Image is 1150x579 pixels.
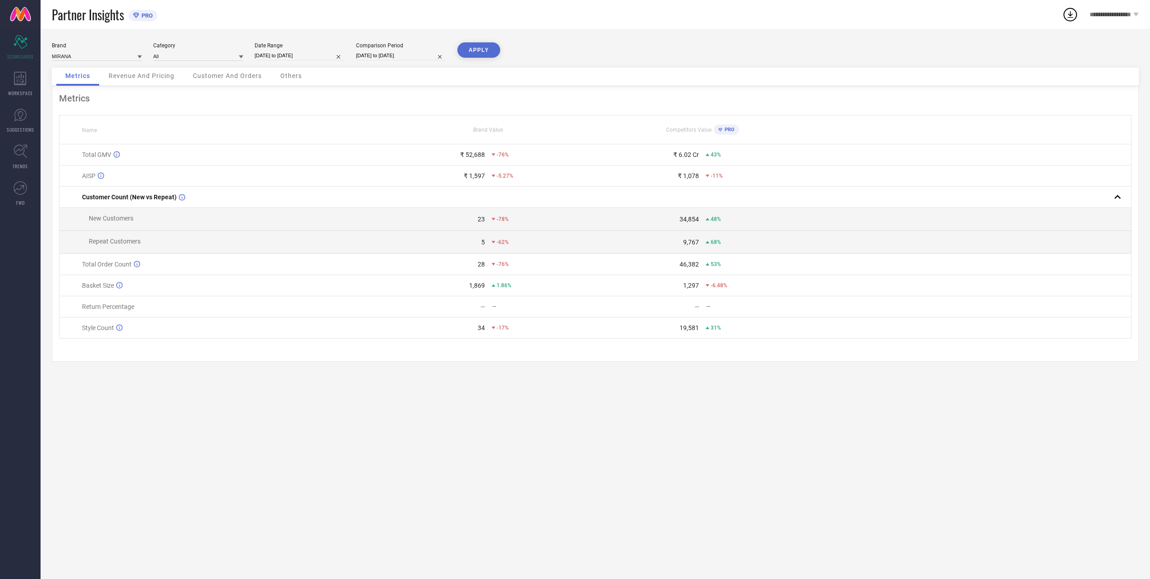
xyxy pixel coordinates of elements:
[683,282,699,289] div: 1,297
[255,42,345,49] div: Date Range
[457,42,500,58] button: APPLY
[666,127,712,133] span: Competitors Value
[52,42,142,49] div: Brand
[497,261,509,267] span: -76%
[497,152,509,158] span: -76%
[680,261,699,268] div: 46,382
[492,303,595,310] div: —
[711,216,721,222] span: 48%
[82,193,177,201] span: Customer Count (New vs Repeat)
[464,172,485,179] div: ₹ 1,597
[255,51,345,60] input: Select date range
[13,163,28,170] span: TRENDS
[82,127,97,133] span: Name
[711,152,721,158] span: 43%
[109,72,174,79] span: Revenue And Pricing
[497,325,509,331] span: -17%
[706,303,809,310] div: —
[8,90,33,96] span: WORKSPACE
[356,42,446,49] div: Comparison Period
[694,303,699,310] div: —
[7,53,34,60] span: SCORECARDS
[82,282,114,289] span: Basket Size
[193,72,262,79] span: Customer And Orders
[82,303,134,310] span: Return Percentage
[711,282,727,289] span: -6.48%
[153,42,243,49] div: Category
[460,151,485,158] div: ₹ 52,688
[478,324,485,331] div: 34
[1062,6,1078,23] div: Open download list
[469,282,485,289] div: 1,869
[481,239,485,246] div: 5
[356,51,446,60] input: Select comparison period
[680,324,699,331] div: 19,581
[722,127,735,133] span: PRO
[711,261,721,267] span: 53%
[497,239,509,245] span: -62%
[497,282,511,289] span: 1.86%
[82,261,132,268] span: Total Order Count
[82,172,96,179] span: AISP
[139,12,153,19] span: PRO
[16,199,25,206] span: FWD
[7,126,34,133] span: SUGGESTIONS
[678,172,699,179] div: ₹ 1,078
[280,72,302,79] span: Others
[683,239,699,246] div: 9,767
[473,127,503,133] span: Brand Value
[680,216,699,223] div: 34,854
[478,261,485,268] div: 28
[65,72,90,79] span: Metrics
[82,324,114,331] span: Style Count
[82,151,111,158] span: Total GMV
[497,173,513,179] span: -5.27%
[711,173,723,179] span: -11%
[711,239,721,245] span: 68%
[480,303,485,310] div: —
[711,325,721,331] span: 31%
[52,5,124,24] span: Partner Insights
[478,216,485,223] div: 23
[497,216,509,222] span: -78%
[673,151,699,158] div: ₹ 6.02 Cr
[89,215,133,222] span: New Customers
[89,238,141,245] span: Repeat Customers
[59,93,1132,104] div: Metrics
